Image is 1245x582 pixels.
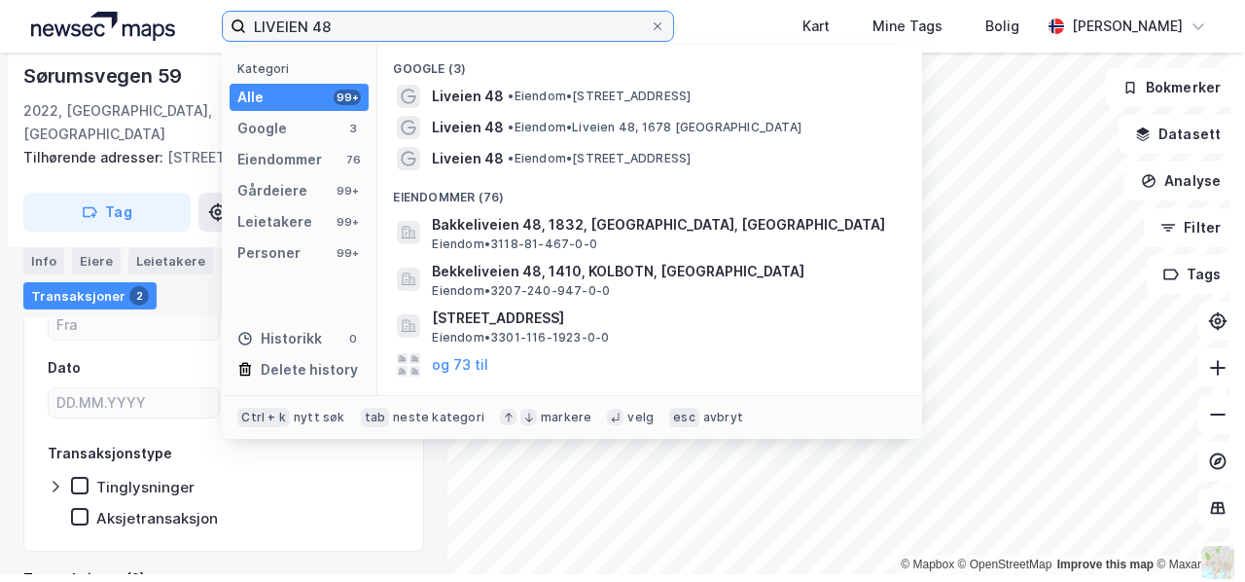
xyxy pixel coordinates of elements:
div: Mine Tags [872,15,943,38]
div: velg [627,410,654,425]
div: Alle [237,86,264,109]
div: 99+ [334,90,361,105]
div: Dato [48,356,81,380]
div: Google [237,117,287,140]
img: logo.a4113a55bc3d86da70a041830d287a7e.svg [31,12,175,41]
div: Info [23,247,64,274]
div: markere [541,410,591,425]
div: Bolig [985,15,1019,38]
div: 99+ [334,245,361,261]
div: tab [361,408,390,427]
div: 99+ [334,183,361,199]
button: Tags [1147,255,1237,294]
div: Tinglysninger [96,478,195,496]
span: Bekkeliveien 48, 1410, KOLBOTN, [GEOGRAPHIC_DATA] [432,260,899,283]
div: 76 [345,152,361,167]
div: Google (3) [377,46,922,81]
button: Datasett [1119,115,1237,154]
span: Liveien 48 [432,147,504,170]
a: Improve this map [1057,558,1154,571]
span: Eiendom • 3207-240-947-0-0 [432,283,610,299]
div: Delete history [261,358,358,382]
div: Gårdeiere [237,179,307,202]
span: Eiendom • Liveien 48, 1678 [GEOGRAPHIC_DATA] [508,120,801,135]
button: og 73 til [432,353,488,377]
span: Eiendom • 3301-116-1923-0-0 [432,330,609,346]
iframe: Chat Widget [1148,489,1245,582]
div: Transaksjonstype [48,442,172,465]
a: Mapbox [901,558,954,571]
div: Gårdeiere (99+) [377,381,922,416]
div: Ctrl + k [237,408,290,427]
div: Historikk [237,327,322,350]
div: nytt søk [294,410,345,425]
div: Transaksjoner [23,282,157,309]
span: • [508,89,514,103]
div: 2 [129,286,149,306]
span: Liveien 48 [432,116,504,139]
span: • [508,151,514,165]
span: Tilhørende adresser: [23,149,167,165]
span: [STREET_ADDRESS] [432,307,899,330]
button: Analyse [1124,162,1237,200]
div: Eiendommer (76) [377,174,922,209]
div: Kategori [237,61,369,76]
input: Fra [49,310,219,340]
div: Eiendommer [237,148,322,171]
div: Eiere [72,247,121,274]
div: Leietakere [237,210,312,234]
div: Datasett [221,247,294,274]
a: OpenStreetMap [958,558,1052,571]
span: Bakkeliveien 48, 1832, [GEOGRAPHIC_DATA], [GEOGRAPHIC_DATA] [432,213,899,236]
span: Eiendom • 3118-81-467-0-0 [432,236,597,252]
div: 2022, [GEOGRAPHIC_DATA], [GEOGRAPHIC_DATA] [23,99,330,146]
div: 3 [345,121,361,136]
button: Tag [23,193,191,232]
span: Liveien 48 [432,85,504,108]
div: Aksjetransaksjon [96,509,218,527]
div: 0 [345,331,361,346]
input: DD.MM.YYYY [49,388,219,418]
span: Eiendom • [STREET_ADDRESS] [508,89,691,104]
div: avbryt [703,410,743,425]
div: Personer [237,241,301,265]
input: Søk på adresse, matrikkel, gårdeiere, leietakere eller personer [246,12,650,41]
span: • [508,120,514,134]
span: Eiendom • [STREET_ADDRESS] [508,151,691,166]
div: neste kategori [393,410,484,425]
button: Filter [1144,208,1237,247]
div: 99+ [334,214,361,230]
button: Bokmerker [1106,68,1237,107]
div: Sørumsvegen 59 [23,60,186,91]
div: [PERSON_NAME] [1072,15,1183,38]
div: Kart [802,15,830,38]
div: [STREET_ADDRESS] [23,146,409,169]
div: Leietakere [128,247,213,274]
div: esc [669,408,699,427]
div: Kontrollprogram for chat [1148,489,1245,582]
